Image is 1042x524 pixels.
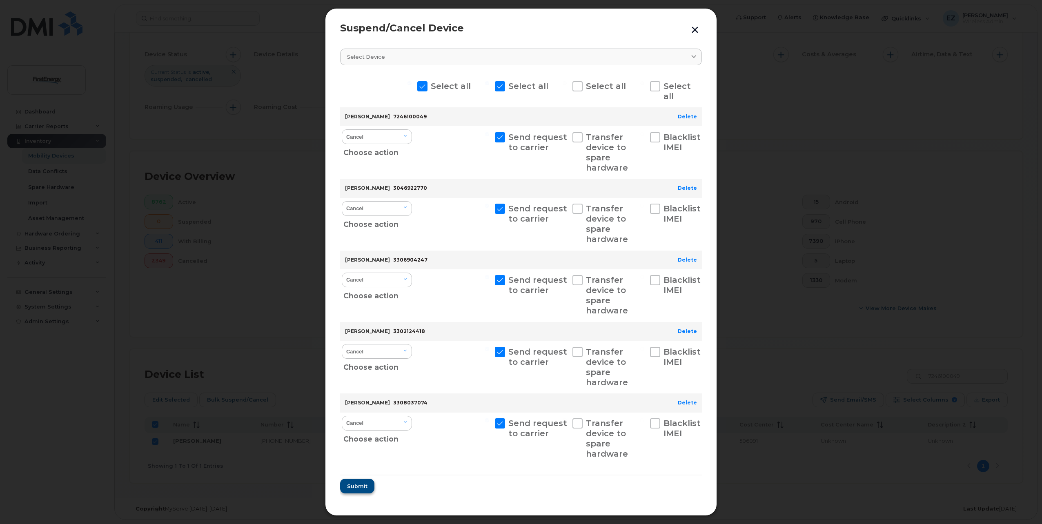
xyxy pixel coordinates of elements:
[663,132,701,152] span: Blacklist IMEI
[563,204,567,208] input: Transfer device to spare hardware
[586,275,628,315] span: Transfer device to spare hardware
[586,132,628,173] span: Transfer device to spare hardware
[508,132,567,152] span: Send request to carrier
[345,400,390,406] strong: [PERSON_NAME]
[485,204,489,208] input: Send request to carrier
[340,23,702,33] div: Suspend/Cancel Device
[343,286,412,302] div: Choose action
[345,113,390,120] strong: [PERSON_NAME]
[407,81,412,85] input: Select all
[340,479,374,493] button: Submit
[640,418,644,422] input: Blacklist IMEI
[393,328,425,334] span: 3302124418
[508,418,567,438] span: Send request to carrier
[343,215,412,231] div: Choose action
[678,185,697,191] a: Delete
[508,275,567,295] span: Send request to carrier
[431,81,471,91] span: Select all
[586,418,628,459] span: Transfer device to spare hardware
[586,81,626,91] span: Select all
[678,113,697,120] a: Delete
[678,328,697,334] a: Delete
[640,275,644,279] input: Blacklist IMEI
[563,132,567,136] input: Transfer device to spare hardware
[663,347,701,367] span: Blacklist IMEI
[663,418,701,438] span: Blacklist IMEI
[393,400,427,406] span: 3308037074
[678,400,697,406] a: Delete
[508,204,567,224] span: Send request to carrier
[393,113,427,120] span: 7246100049
[347,53,385,61] span: Select device
[343,430,412,445] div: Choose action
[393,257,427,263] span: 3306904247
[586,204,628,244] span: Transfer device to spare hardware
[678,257,697,263] a: Delete
[343,143,412,159] div: Choose action
[563,81,567,85] input: Select all
[508,347,567,367] span: Send request to carrier
[345,257,390,263] strong: [PERSON_NAME]
[563,347,567,351] input: Transfer device to spare hardware
[485,132,489,136] input: Send request to carrier
[586,347,628,387] span: Transfer device to spare hardware
[485,275,489,279] input: Send request to carrier
[663,81,691,101] span: Select all
[343,358,412,373] div: Choose action
[340,49,702,65] a: Select device
[663,204,701,224] span: Blacklist IMEI
[563,275,567,279] input: Transfer device to spare hardware
[345,328,390,334] strong: [PERSON_NAME]
[485,81,489,85] input: Select all
[663,275,701,295] span: Blacklist IMEI
[640,347,644,351] input: Blacklist IMEI
[563,418,567,422] input: Transfer device to spare hardware
[508,81,548,91] span: Select all
[640,132,644,136] input: Blacklist IMEI
[640,204,644,208] input: Blacklist IMEI
[345,185,390,191] strong: [PERSON_NAME]
[485,347,489,351] input: Send request to carrier
[640,81,644,85] input: Select all
[485,418,489,422] input: Send request to carrier
[393,185,427,191] span: 3046922770
[347,482,367,490] span: Submit
[1006,488,1036,518] iframe: Messenger Launcher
